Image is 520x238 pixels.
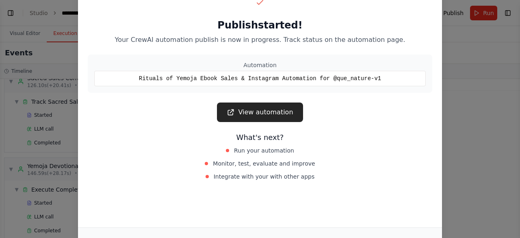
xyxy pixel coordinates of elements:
div: Rituals of Yemoja Ebook Sales & Instagram Automation for @que_nature-v1 [94,71,426,86]
h2: Publish started! [88,19,432,32]
span: Monitor, test, evaluate and improve [213,159,315,168]
div: Automation [94,61,426,69]
h3: What's next? [88,132,432,143]
p: Your CrewAI automation publish is now in progress. Track status on the automation page. [88,35,432,45]
span: Integrate with your with other apps [214,172,315,181]
a: View automation [217,103,303,122]
span: Run your automation [234,146,294,155]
